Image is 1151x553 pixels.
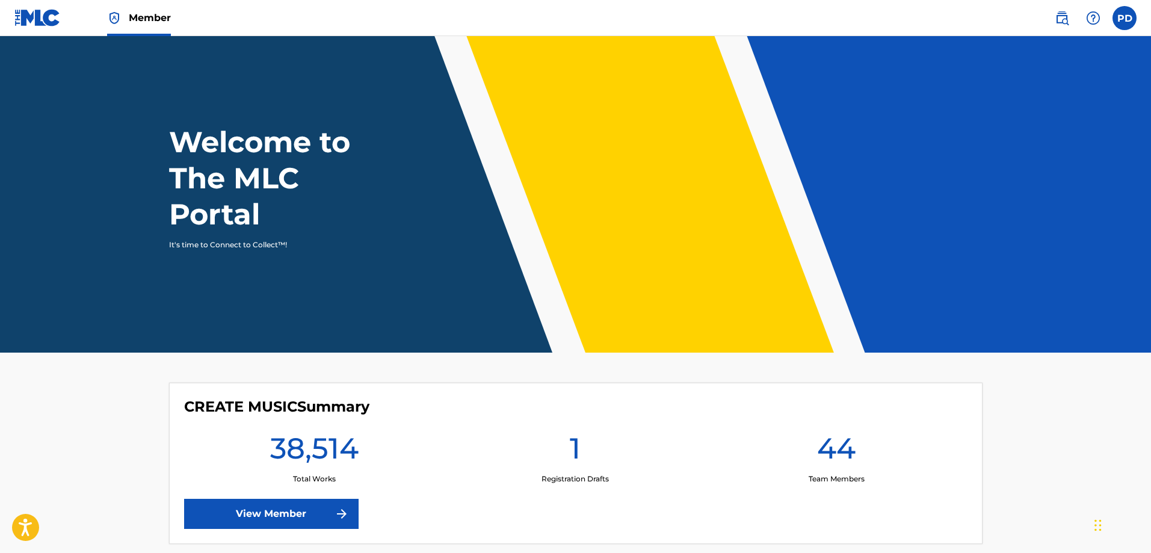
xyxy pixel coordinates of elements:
img: Top Rightsholder [107,11,122,25]
img: MLC Logo [14,9,61,26]
p: Team Members [809,474,865,484]
a: View Member [184,499,359,529]
p: Total Works [293,474,336,484]
h4: CREATE MUSIC [184,398,369,416]
img: help [1086,11,1100,25]
h1: 44 [817,430,856,474]
div: Drag [1094,507,1102,543]
div: Help [1081,6,1105,30]
img: f7272a7cc735f4ea7f67.svg [335,507,349,521]
span: Member [129,11,171,25]
h1: 38,514 [270,430,359,474]
h1: 1 [570,430,581,474]
img: search [1055,11,1069,25]
iframe: Chat Widget [1091,495,1151,553]
a: Public Search [1050,6,1074,30]
h1: Welcome to The MLC Portal [169,124,394,232]
p: Registration Drafts [542,474,609,484]
div: User Menu [1112,6,1137,30]
p: It's time to Connect to Collect™! [169,239,378,250]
